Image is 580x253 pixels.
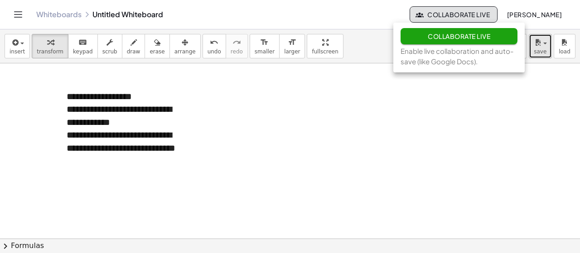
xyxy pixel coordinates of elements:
button: undoundo [203,34,226,58]
span: draw [127,48,140,55]
span: [PERSON_NAME] [507,10,562,19]
button: fullscreen [307,34,343,58]
span: undo [208,48,221,55]
button: Collaborate Live [410,6,498,23]
span: save [534,48,546,55]
span: erase [150,48,164,55]
i: format_size [288,37,296,48]
span: transform [37,48,63,55]
button: transform [32,34,68,58]
i: format_size [260,37,269,48]
button: scrub [97,34,122,58]
span: keypad [73,48,93,55]
button: Collaborate Live [401,28,517,44]
span: load [559,48,570,55]
button: Toggle navigation [11,7,25,22]
span: Collaborate Live [417,10,490,19]
span: arrange [174,48,196,55]
button: format_sizelarger [279,34,305,58]
button: erase [145,34,169,58]
button: format_sizesmaller [250,34,280,58]
span: scrub [102,48,117,55]
span: redo [231,48,243,55]
span: fullscreen [312,48,338,55]
span: larger [284,48,300,55]
i: undo [210,37,218,48]
button: arrange [169,34,201,58]
a: Whiteboards [36,10,82,19]
button: insert [5,34,30,58]
button: [PERSON_NAME] [499,6,569,23]
button: draw [122,34,145,58]
button: save [529,34,552,58]
button: redoredo [226,34,248,58]
span: smaller [255,48,275,55]
span: insert [10,48,25,55]
span: Collaborate Live [428,32,490,40]
div: Enable live collaboration and auto-save (like Google Docs). [401,46,517,67]
button: keyboardkeypad [68,34,98,58]
i: redo [232,37,241,48]
button: load [554,34,575,58]
i: keyboard [78,37,87,48]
